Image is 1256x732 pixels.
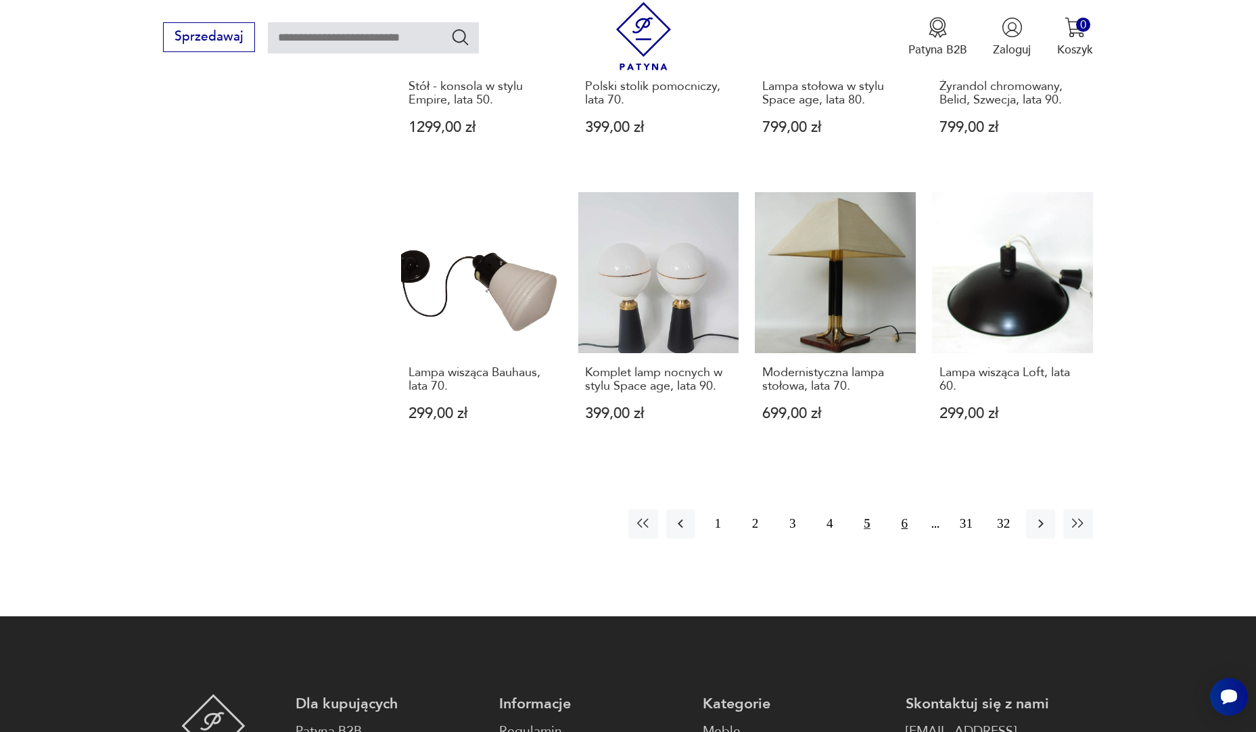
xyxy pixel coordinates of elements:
[927,17,948,38] img: Ikona medalu
[755,192,916,453] a: Modernistyczna lampa stołowa, lata 70.Modernistyczna lampa stołowa, lata 70.699,00 zł
[296,694,483,714] p: Dla kupujących
[939,407,1086,421] p: 299,00 zł
[762,366,908,394] h3: Modernistyczna lampa stołowa, lata 70.
[585,80,731,108] h3: Polski stolik pomocniczy, lata 70.
[409,120,555,135] p: 1299,00 zł
[1210,678,1248,716] iframe: Smartsupp widget button
[989,509,1018,539] button: 32
[778,509,807,539] button: 3
[1076,18,1090,32] div: 0
[409,366,555,394] h3: Lampa wisząca Bauhaus, lata 70.
[578,192,739,453] a: Komplet lamp nocnych w stylu Space age, lata 90.Komplet lamp nocnych w stylu Space age, lata 90.3...
[852,509,881,539] button: 5
[762,407,908,421] p: 699,00 zł
[585,407,731,421] p: 399,00 zł
[409,80,555,108] h3: Stół - konsola w stylu Empire, lata 50.
[1002,17,1023,38] img: Ikonka użytkownika
[762,120,908,135] p: 799,00 zł
[993,17,1031,58] button: Zaloguj
[908,42,967,58] p: Patyna B2B
[906,694,1093,714] p: Skontaktuj się z nami
[815,509,844,539] button: 4
[1057,42,1093,58] p: Koszyk
[939,366,1086,394] h3: Lampa wisząca Loft, lata 60.
[939,120,1086,135] p: 799,00 zł
[1057,17,1093,58] button: 0Koszyk
[939,80,1086,108] h3: Żyrandol chromowany, Belid, Szwecja, lata 90.
[450,27,470,47] button: Szukaj
[1065,17,1086,38] img: Ikona koszyka
[703,694,890,714] p: Kategorie
[908,17,967,58] button: Patyna B2B
[585,366,731,394] h3: Komplet lamp nocnych w stylu Space age, lata 90.
[163,22,254,52] button: Sprzedawaj
[932,192,1093,453] a: Lampa wisząca Loft, lata 60.Lampa wisząca Loft, lata 60.299,00 zł
[163,32,254,43] a: Sprzedawaj
[499,694,687,714] p: Informacje
[703,509,732,539] button: 1
[762,80,908,108] h3: Lampa stołowa w stylu Space age, lata 80.
[993,42,1031,58] p: Zaloguj
[890,509,919,539] button: 6
[585,120,731,135] p: 399,00 zł
[741,509,770,539] button: 2
[908,17,967,58] a: Ikona medaluPatyna B2B
[609,2,678,70] img: Patyna - sklep z meblami i dekoracjami vintage
[952,509,981,539] button: 31
[409,407,555,421] p: 299,00 zł
[401,192,562,453] a: Lampa wisząca Bauhaus, lata 70.Lampa wisząca Bauhaus, lata 70.299,00 zł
